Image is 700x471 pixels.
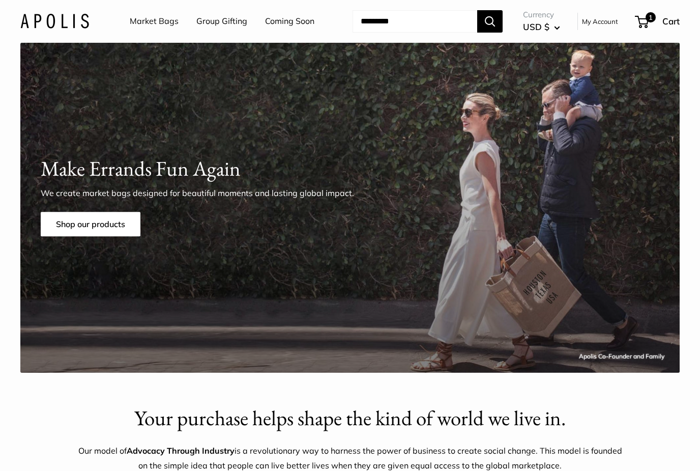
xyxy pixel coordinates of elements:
a: Shop our products [41,212,140,236]
button: Search [477,10,503,33]
span: Cart [662,16,680,26]
h2: Your purchase helps shape the kind of world we live in. [78,403,622,433]
a: Group Gifting [196,14,247,29]
a: 1 Cart [636,13,680,30]
img: Apolis [20,14,89,29]
a: My Account [582,15,618,27]
input: Search... [353,10,477,33]
button: USD $ [523,19,560,35]
span: Currency [523,8,560,22]
a: Market Bags [130,14,179,29]
div: Apolis Co-Founder and Family [579,351,664,362]
span: USD $ [523,21,549,32]
a: Coming Soon [265,14,314,29]
span: 1 [646,12,656,22]
p: We create market bags designed for beautiful moments and lasting global impact. [41,187,371,199]
h1: Make Errands Fun Again [41,154,659,184]
strong: Advocacy Through Industry [127,446,235,456]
